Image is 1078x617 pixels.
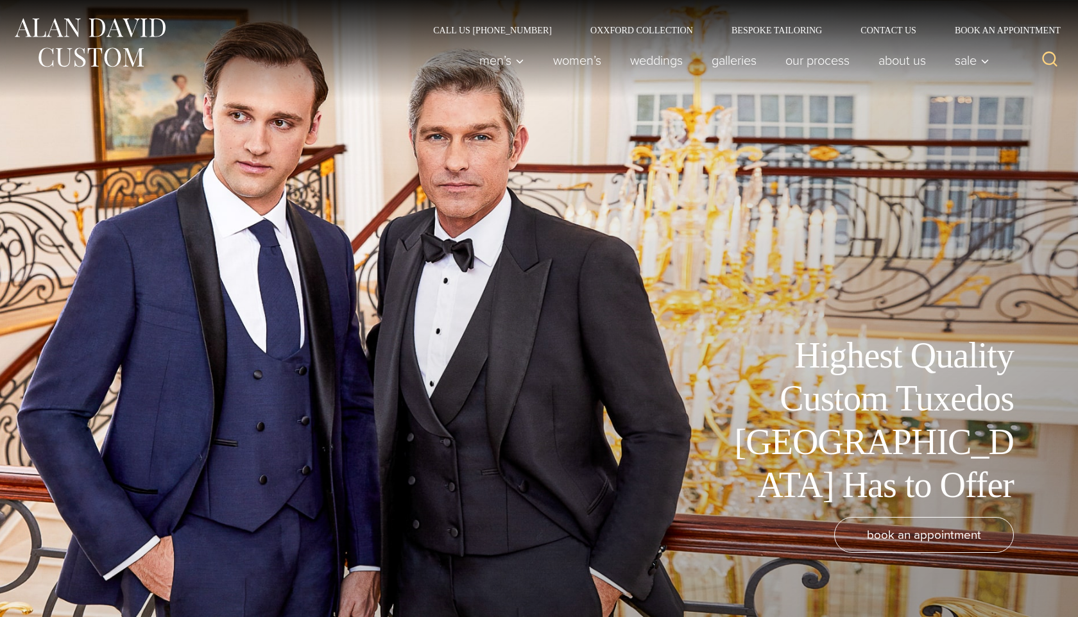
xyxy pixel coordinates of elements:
a: Contact Us [841,26,936,35]
a: Galleries [697,47,771,73]
button: View Search Form [1034,45,1065,76]
a: Women’s [539,47,616,73]
a: Oxxford Collection [571,26,712,35]
nav: Secondary Navigation [414,26,1065,35]
a: About Us [864,47,941,73]
a: Book an Appointment [936,26,1065,35]
nav: Primary Navigation [465,47,997,73]
a: Bespoke Tailoring [712,26,841,35]
a: weddings [616,47,697,73]
span: Men’s [479,54,524,67]
a: book an appointment [834,517,1014,553]
span: book an appointment [867,525,981,544]
a: Our Process [771,47,864,73]
a: Call Us [PHONE_NUMBER] [414,26,571,35]
h1: Highest Quality Custom Tuxedos [GEOGRAPHIC_DATA] Has to Offer [725,334,1014,507]
span: Sale [955,54,989,67]
img: Alan David Custom [13,14,167,71]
